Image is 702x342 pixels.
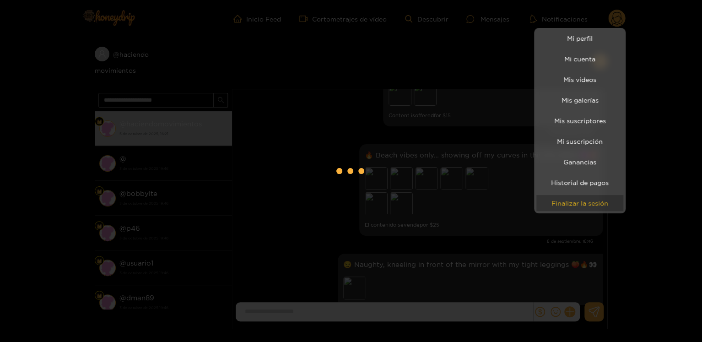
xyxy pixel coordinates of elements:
[563,76,596,83] font: Mis videos
[567,35,593,42] font: Mi perfil
[557,138,603,145] font: Mi suscripción
[536,195,623,211] button: Finalizar la sesión
[563,158,596,165] font: Ganancias
[554,117,606,124] font: Mis suscriptores
[551,179,609,186] font: Historial de pagos
[536,71,623,87] a: Mis videos
[562,97,599,103] font: Mis galerías
[536,51,623,67] a: Mi cuenta
[536,174,623,190] a: Historial de pagos
[536,113,623,129] a: Mis suscriptores
[564,55,595,62] font: Mi cuenta
[536,154,623,170] a: Ganancias
[536,30,623,46] a: Mi perfil
[536,133,623,149] a: Mi suscripción
[536,92,623,108] a: Mis galerías
[551,200,608,206] font: Finalizar la sesión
